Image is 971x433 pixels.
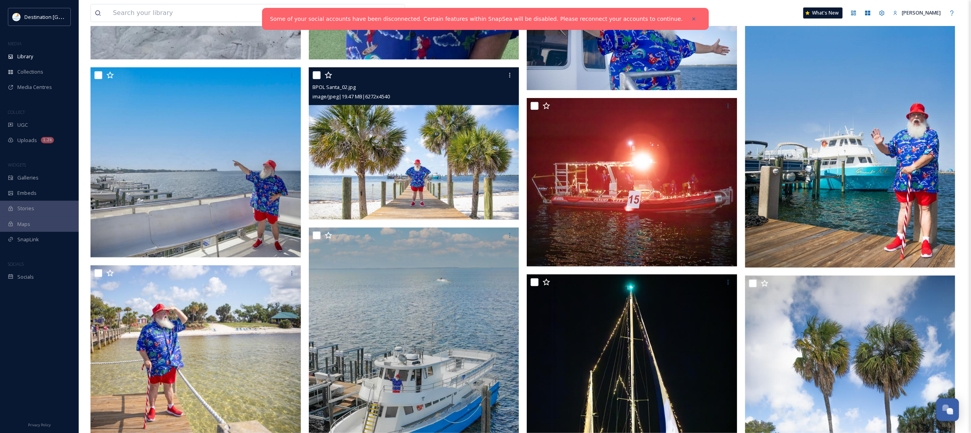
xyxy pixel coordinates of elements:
[17,83,52,91] span: Media Centres
[17,273,34,281] span: Socials
[8,261,24,267] span: SOCIALS
[17,236,39,243] span: SnapLink
[17,68,43,76] span: Collections
[17,189,37,197] span: Embeds
[936,398,959,421] button: Open Chat
[17,174,39,181] span: Galleries
[13,13,20,21] img: download.png
[17,53,33,60] span: Library
[8,109,25,115] span: COLLECT
[902,9,941,16] span: [PERSON_NAME]
[309,67,519,220] img: BPOL Santa_02.jpg
[889,5,945,20] a: [PERSON_NAME]
[24,13,103,20] span: Destination [GEOGRAPHIC_DATA]
[313,93,390,100] span: image/jpeg | 19.47 MB | 6272 x 4540
[28,422,51,427] span: Privacy Policy
[109,4,327,22] input: Search your library
[17,121,28,129] span: UGC
[28,420,51,429] a: Privacy Policy
[313,83,356,91] span: BPOL Santa_02.jpg
[17,220,30,228] span: Maps
[8,162,26,168] span: WIDGETS
[17,137,37,144] span: Uploads
[355,5,401,20] a: View all files
[270,15,683,23] a: Some of your social accounts have been disconnected. Certain features within SnapSea will be disa...
[17,205,34,212] span: Stories
[803,7,843,19] a: What's New
[8,41,22,46] span: MEDIA
[90,67,301,257] img: BPOL Santa_04.jpg
[527,98,737,266] img: BPOL24_15.jpg
[41,137,54,143] div: 1.2k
